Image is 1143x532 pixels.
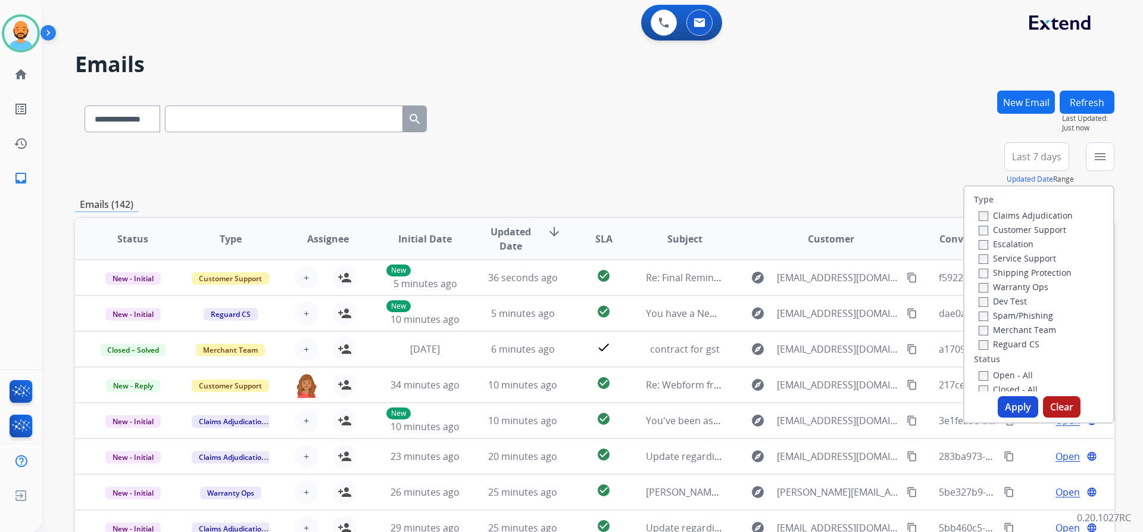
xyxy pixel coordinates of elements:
[117,232,148,246] span: Status
[979,283,988,293] input: Warranty Ops
[979,224,1066,235] label: Customer Support
[200,487,261,499] span: Warranty Ops
[491,307,555,320] span: 5 minutes ago
[646,271,952,284] span: Re: Final Reminder! Send in your product to proceed with your claim
[295,337,318,361] button: +
[14,102,28,116] mat-icon: list_alt
[907,344,917,354] mat-icon: content_copy
[979,371,988,381] input: Open - All
[939,343,1121,356] span: a1709d8a-881b-4930-94a9-2715351f8255
[979,240,988,250] input: Escalation
[491,343,555,356] span: 6 minutes ago
[304,270,309,285] span: +
[777,413,900,428] span: [EMAIL_ADDRESS][DOMAIN_NAME]
[907,415,917,426] mat-icon: content_copy
[646,450,1095,463] span: Update regarding your fulfillment method for Service Order: ff4a7b78-8a22-4dd1-9b1b-ce17af6f11a2
[220,232,242,246] span: Type
[1062,114,1114,123] span: Last Updated:
[1007,175,1053,184] button: Updated Date
[196,344,265,356] span: Merchant Team
[751,413,765,428] mat-icon: explore
[192,379,269,392] span: Customer Support
[304,306,309,321] span: +
[105,272,161,285] span: New - Initial
[907,451,917,462] mat-icon: content_copy
[939,271,1116,284] span: f5922852-f9d0-4f9e-be74-184794e2c35b
[939,307,1124,320] span: dae0af07-1a79-476b-b03b-bbcd94b5e303
[646,486,811,499] span: [PERSON_NAME] Expired SP Contract
[105,451,161,463] span: New - Initial
[939,486,1127,499] span: 5be327b9-2799-43ca-b63b-d15dbd8a477b
[777,449,900,463] span: [EMAIL_ADDRESS][DOMAIN_NAME]
[304,449,309,463] span: +
[295,444,318,468] button: +
[307,232,349,246] span: Assignee
[204,308,258,321] span: Reguard CS
[338,306,352,321] mat-icon: person_add
[105,487,161,499] span: New - Initial
[338,485,352,499] mat-icon: person_add
[410,343,440,356] span: [DATE]
[1086,451,1097,462] mat-icon: language
[391,450,460,463] span: 23 minutes ago
[338,449,352,463] mat-icon: person_add
[751,485,765,499] mat-icon: explore
[488,378,557,391] span: 10 minutes ago
[105,415,161,428] span: New - Initial
[295,373,318,398] img: agent-avatar
[907,379,917,390] mat-icon: content_copy
[338,270,352,285] mat-icon: person_add
[398,232,452,246] span: Initial Date
[597,412,611,426] mat-icon: check_circle
[979,324,1056,335] label: Merchant Team
[295,301,318,325] button: +
[1004,487,1014,497] mat-icon: content_copy
[1004,142,1069,171] button: Last 7 days
[939,414,1116,427] span: 3e1fea58-b5ed-403b-b325-aa421ff036f6
[408,112,422,126] mat-icon: search
[979,295,1027,307] label: Dev Test
[646,307,1138,320] span: You have a New Message from BBB Serving [GEOGRAPHIC_DATA][US_STATE], Consumer Complaint #23730519
[777,378,900,392] span: [EMAIL_ADDRESS][DOMAIN_NAME]
[751,378,765,392] mat-icon: explore
[338,413,352,428] mat-icon: person_add
[192,451,273,463] span: Claims Adjudication
[488,450,557,463] span: 20 minutes ago
[304,485,309,499] span: +
[979,281,1048,293] label: Warranty Ops
[1060,91,1114,114] button: Refresh
[1077,511,1131,525] p: 0.20.1027RC
[4,17,38,50] img: avatar
[394,277,457,290] span: 5 minutes ago
[75,52,1114,76] h2: Emails
[595,232,613,246] span: SLA
[939,378,1115,391] span: 217ceb5a-cf80-481b-b179-9f9263f1e8c1
[295,480,318,504] button: +
[106,379,160,392] span: New - Reply
[979,253,1056,264] label: Service Support
[192,415,273,428] span: Claims Adjudication
[484,225,538,253] span: Updated Date
[979,269,988,278] input: Shipping Protection
[979,340,988,350] input: Reguard CS
[751,306,765,321] mat-icon: explore
[979,385,988,395] input: Closed - All
[907,487,917,497] mat-icon: content_copy
[597,447,611,462] mat-icon: check_circle
[14,67,28,82] mat-icon: home
[979,238,1033,250] label: Escalation
[304,342,309,356] span: +
[295,266,318,290] button: +
[667,232,702,246] span: Subject
[386,265,411,276] p: New
[974,353,1000,365] label: Status
[777,270,900,285] span: [EMAIL_ADDRESS][DOMAIN_NAME]
[1055,485,1080,499] span: Open
[1093,150,1107,164] mat-icon: menu
[338,342,352,356] mat-icon: person_add
[979,384,1038,395] label: Closed - All
[105,308,161,321] span: New - Initial
[751,342,765,356] mat-icon: explore
[597,340,611,354] mat-icon: check
[1043,396,1080,418] button: Clear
